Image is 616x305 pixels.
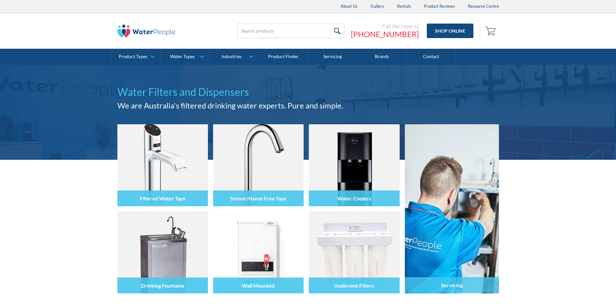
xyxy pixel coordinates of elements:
a: Servicing [405,124,499,293]
a: Shop Online [427,24,473,38]
a: Open empty cart [483,23,499,39]
h4: Servicing [441,282,463,288]
a: Product Finder [259,49,308,65]
div: Product Types [119,54,147,59]
h4: Drinking Fountains [141,282,184,289]
img: Wall Mounted [213,211,304,293]
h4: Filtered Water Taps [140,195,185,201]
img: Undersink Filters [309,211,399,293]
input: Search products [237,24,344,38]
img: shopping cart [485,25,497,36]
h4: Water Coolers [337,195,371,201]
div: Call the experts [351,23,419,29]
img: Drinking Fountains [117,211,208,293]
a: Brands [357,49,406,65]
a: Contact [407,49,456,65]
img: The Water People [117,25,176,37]
a: Product Types [111,49,160,65]
h4: Wall Mounted [242,282,275,289]
img: Filtered Water Taps [117,124,208,206]
img: Water Coolers [309,124,399,206]
a: Water Types [160,49,209,65]
h4: Sensor/Hands Free Taps [230,195,286,201]
div: Water Types [170,54,195,59]
a: Industries [210,49,258,65]
a: Servicing [308,49,357,65]
a: [PHONE_NUMBER] [351,29,419,39]
div: Industries [222,54,242,59]
h4: Undersink Filters [334,282,374,289]
img: Sensor/Hands Free Taps [213,124,304,206]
